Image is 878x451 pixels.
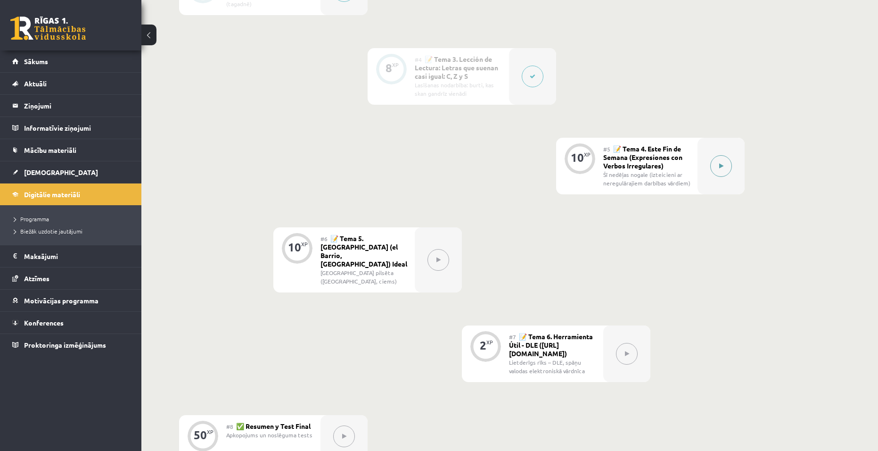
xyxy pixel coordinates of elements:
div: 10 [288,243,301,251]
div: Lietderīgs rīks – DLE, spāņu valodas elektroniskā vārdnīca [509,358,596,375]
legend: Informatīvie ziņojumi [24,117,130,139]
a: Maksājumi [12,245,130,267]
a: Digitālie materiāli [12,184,130,205]
span: Programma [14,215,49,223]
a: Informatīvie ziņojumi [12,117,130,139]
div: Šī nedēļas nogale (izteicieni ar neregulārajiem darbības vārdiem) [603,170,690,187]
span: ✅ Resumen y Test Final [236,422,311,430]
span: 📝 Tema 3. Lección de Lectura: Letras que suenan casi igual: C, Z y S [415,55,498,80]
span: #4 [415,56,422,63]
span: Mācību materiāli [24,146,76,154]
div: 2 [480,341,486,350]
a: Ziņojumi [12,95,130,117]
legend: Maksājumi [24,245,130,267]
span: #8 [226,423,233,430]
span: #6 [320,235,328,242]
a: Biežāk uzdotie jautājumi [14,227,132,235]
a: Atzīmes [12,267,130,289]
div: XP [584,152,591,157]
span: Sākums [24,57,48,66]
a: [DEMOGRAPHIC_DATA] [12,161,130,183]
a: Konferences [12,312,130,334]
a: Programma [14,215,132,223]
a: Mācību materiāli [12,139,130,161]
span: Atzīmes [24,274,49,283]
span: Konferences [24,318,64,327]
span: #5 [603,145,610,153]
div: 50 [194,431,207,439]
div: [GEOGRAPHIC_DATA] pilsēta ([GEOGRAPHIC_DATA], ciems) [320,268,408,285]
span: Motivācijas programma [24,296,98,305]
span: Aktuāli [24,79,47,88]
span: 📝 Tema 5. [GEOGRAPHIC_DATA] (el Barrio, [GEOGRAPHIC_DATA]) Ideal [320,234,407,268]
span: 📝 Tema 4. Este Fin de Semana (Expresiones con Verbos Irregulares) [603,144,682,170]
div: 8 [386,64,392,72]
a: Rīgas 1. Tālmācības vidusskola [10,17,86,40]
div: XP [392,62,399,67]
a: Aktuāli [12,73,130,94]
span: #7 [509,333,516,341]
a: Motivācijas programma [12,290,130,311]
span: Proktoringa izmēģinājums [24,341,106,349]
div: XP [207,429,213,434]
div: Lasīšanas nodarbība: burti, kas skan gandrīz vienādi [415,81,502,98]
span: Digitālie materiāli [24,190,80,199]
div: 10 [571,153,584,162]
span: 📝 Tema 6. Herramienta Útil - DLE ([URL][DOMAIN_NAME]) [509,332,593,358]
span: [DEMOGRAPHIC_DATA] [24,168,98,176]
legend: Ziņojumi [24,95,130,117]
span: Biežāk uzdotie jautājumi [14,227,82,235]
div: XP [301,242,308,247]
div: XP [486,340,493,345]
a: Sākums [12,50,130,72]
div: Apkopojums un noslēguma tests [226,431,313,439]
a: Proktoringa izmēģinājums [12,334,130,356]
